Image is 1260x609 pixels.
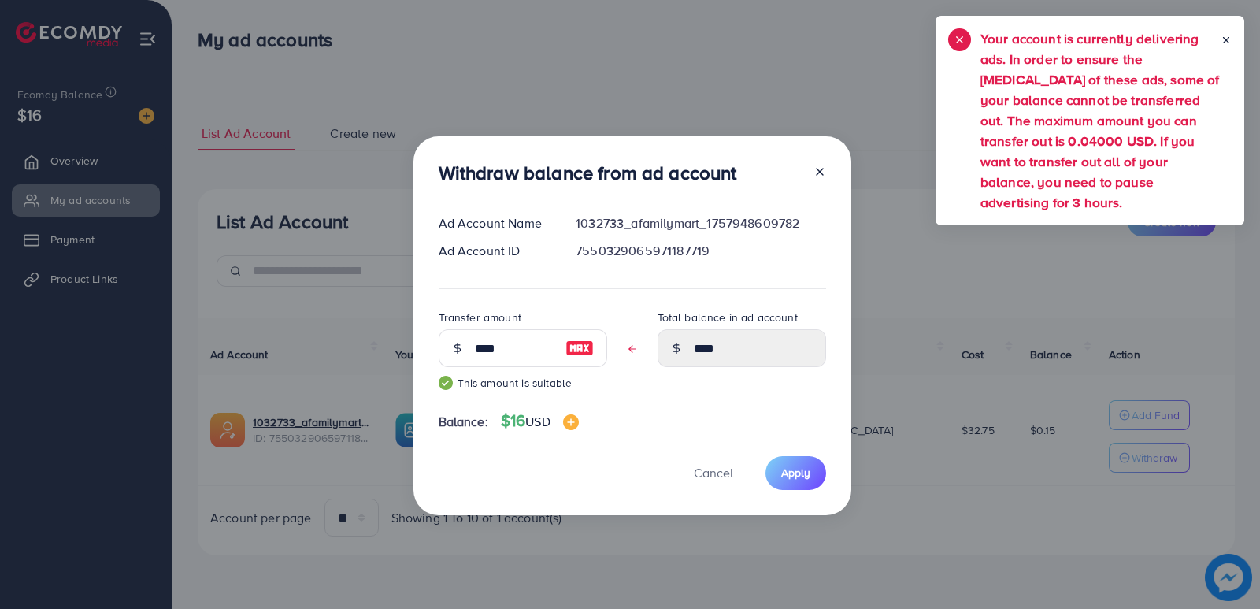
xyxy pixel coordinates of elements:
[658,310,798,325] label: Total balance in ad account
[765,456,826,490] button: Apply
[781,465,810,481] span: Apply
[426,242,564,260] div: Ad Account ID
[439,375,607,391] small: This amount is suitable
[563,242,838,260] div: 7550329065971187719
[565,339,594,358] img: image
[439,413,488,431] span: Balance:
[439,376,453,390] img: guide
[563,414,579,430] img: image
[694,464,733,481] span: Cancel
[426,214,564,232] div: Ad Account Name
[980,28,1221,213] h5: Your account is currently delivering ads. In order to ensure the [MEDICAL_DATA] of these ads, som...
[563,214,838,232] div: 1032733_afamilymart_1757948609782
[674,456,753,490] button: Cancel
[501,411,579,431] h4: $16
[525,413,550,430] span: USD
[439,310,521,325] label: Transfer amount
[439,162,737,184] h3: Withdraw balance from ad account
